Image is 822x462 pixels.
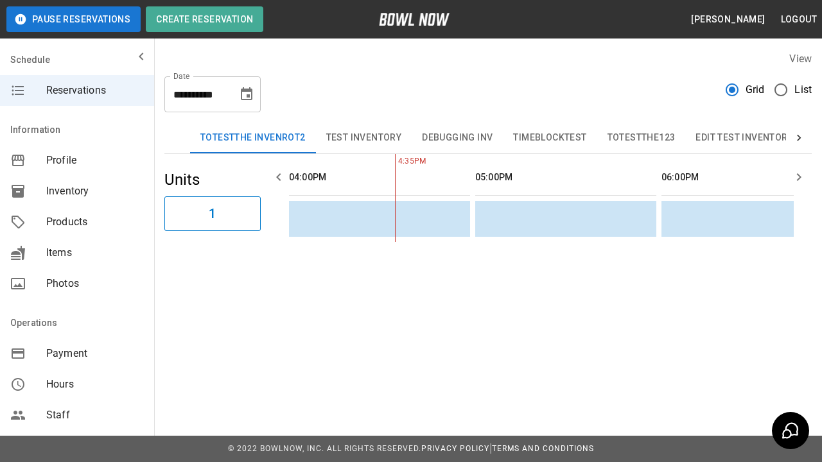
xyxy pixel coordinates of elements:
[46,83,144,98] span: Reservations
[503,123,597,153] button: TimeBlockTest
[379,13,450,26] img: logo
[686,8,770,31] button: [PERSON_NAME]
[685,123,803,153] button: Edit Test Inventory
[492,444,594,453] a: Terms and Conditions
[412,123,503,153] button: Debugging Inv
[190,123,316,153] button: TOTESTTHE INVENROT2
[6,6,141,32] button: Pause Reservations
[794,82,812,98] span: List
[46,245,144,261] span: Items
[789,53,812,65] label: View
[46,407,144,423] span: Staff
[164,169,261,190] h5: Units
[46,276,144,291] span: Photos
[228,444,421,453] span: © 2022 BowlNow, Inc. All Rights Reserved.
[46,184,144,199] span: Inventory
[234,81,259,107] button: Choose date, selected date is Aug 25, 2025
[316,123,412,153] button: Test Inventory
[209,203,216,224] h6: 1
[395,155,398,168] span: 4:35PM
[746,82,765,98] span: Grid
[46,346,144,361] span: Payment
[421,444,489,453] a: Privacy Policy
[46,153,144,168] span: Profile
[190,123,786,153] div: inventory tabs
[146,6,263,32] button: Create Reservation
[46,214,144,230] span: Products
[46,377,144,392] span: Hours
[164,196,261,231] button: 1
[776,8,822,31] button: Logout
[597,123,686,153] button: TOTESTTHE123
